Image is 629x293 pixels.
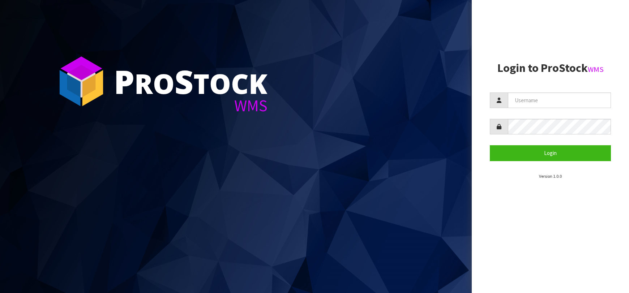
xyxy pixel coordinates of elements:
small: Version 1.0.0 [539,173,562,179]
span: S [175,59,193,103]
div: WMS [114,98,268,114]
input: Username [508,92,611,108]
h2: Login to ProStock [490,62,611,74]
img: ProStock Cube [54,54,108,108]
div: ro tock [114,65,268,98]
small: WMS [588,65,604,74]
button: Login [490,145,611,161]
span: P [114,59,134,103]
